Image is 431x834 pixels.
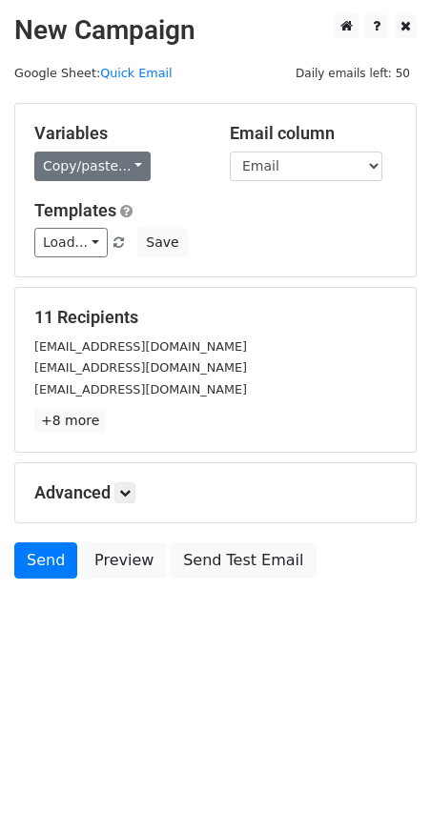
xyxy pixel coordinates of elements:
[230,123,397,144] h5: Email column
[34,482,397,503] h5: Advanced
[34,360,247,375] small: [EMAIL_ADDRESS][DOMAIN_NAME]
[289,63,417,84] span: Daily emails left: 50
[34,200,116,220] a: Templates
[34,339,247,354] small: [EMAIL_ADDRESS][DOMAIN_NAME]
[34,307,397,328] h5: 11 Recipients
[14,66,173,80] small: Google Sheet:
[34,409,106,433] a: +8 more
[137,228,187,257] button: Save
[14,14,417,47] h2: New Campaign
[34,123,201,144] h5: Variables
[171,542,316,579] a: Send Test Email
[34,152,151,181] a: Copy/paste...
[336,742,431,834] iframe: Chat Widget
[14,542,77,579] a: Send
[34,228,108,257] a: Load...
[82,542,166,579] a: Preview
[34,382,247,397] small: [EMAIL_ADDRESS][DOMAIN_NAME]
[289,66,417,80] a: Daily emails left: 50
[100,66,172,80] a: Quick Email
